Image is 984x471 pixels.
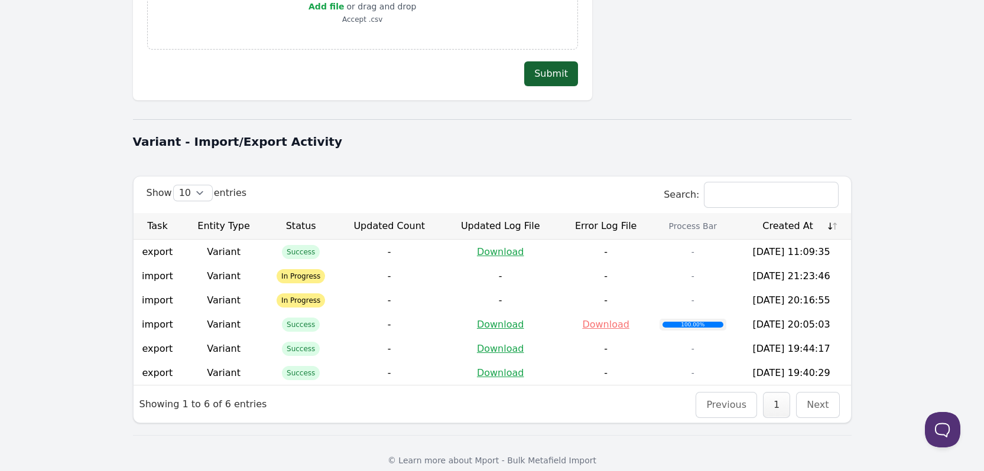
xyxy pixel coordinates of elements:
td: - [654,264,732,288]
td: Variant [181,336,266,361]
td: [DATE] 20:05:03 [732,312,851,336]
span: - [604,343,608,354]
input: Search: [704,182,838,207]
div: Showing 1 to 6 of 6 entries [134,389,273,419]
td: [DATE] 20:16:55 [732,288,851,312]
th: Created At: activate to sort column ascending [732,213,851,240]
p: Accept .csv [308,14,416,25]
td: - [654,240,732,264]
td: Variant [181,264,266,288]
td: Variant [181,288,266,312]
span: - [499,270,502,282]
label: Search: [664,189,837,200]
span: - [388,246,391,257]
td: export [134,240,182,264]
a: Mport - Bulk Metafield Import [475,456,597,465]
td: - [654,336,732,361]
td: Variant [181,312,266,336]
span: Add file [308,2,344,11]
td: import [134,312,182,336]
span: - [388,367,391,378]
td: Variant [181,361,266,385]
span: Success [282,245,320,259]
span: - [388,270,391,282]
iframe: Toggle Customer Support [925,412,960,447]
span: - [388,319,391,330]
td: [DATE] 21:23:46 [732,264,851,288]
span: In Progress [277,269,325,283]
td: - [654,361,732,385]
td: import [134,288,182,312]
span: In Progress [277,293,325,308]
a: Previous [706,399,746,410]
h1: Variant - Import/Export Activity [133,133,852,150]
a: 1 [774,399,780,410]
td: Variant [181,240,266,264]
span: - [388,343,391,354]
td: [DATE] 19:44:17 [732,336,851,361]
span: - [604,270,608,282]
td: import [134,264,182,288]
div: 100.00% [663,322,723,328]
label: Show entries [147,187,247,198]
span: Success [282,318,320,332]
span: - [499,295,502,306]
td: export [134,336,182,361]
td: export [134,361,182,385]
span: © Learn more about [388,456,472,465]
a: Download [477,343,524,354]
a: Download [477,246,524,257]
span: Success [282,342,320,356]
span: Success [282,366,320,380]
button: Submit [524,61,578,86]
td: [DATE] 19:40:29 [732,361,851,385]
select: Showentries [174,185,212,201]
span: - [604,295,608,306]
a: Download [582,319,629,330]
a: Next [807,399,829,410]
span: - [388,295,391,306]
a: Download [477,319,524,330]
a: Download [477,367,524,378]
td: [DATE] 11:09:35 [732,240,851,264]
td: - [654,288,732,312]
span: - [604,367,608,378]
span: - [604,246,608,257]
